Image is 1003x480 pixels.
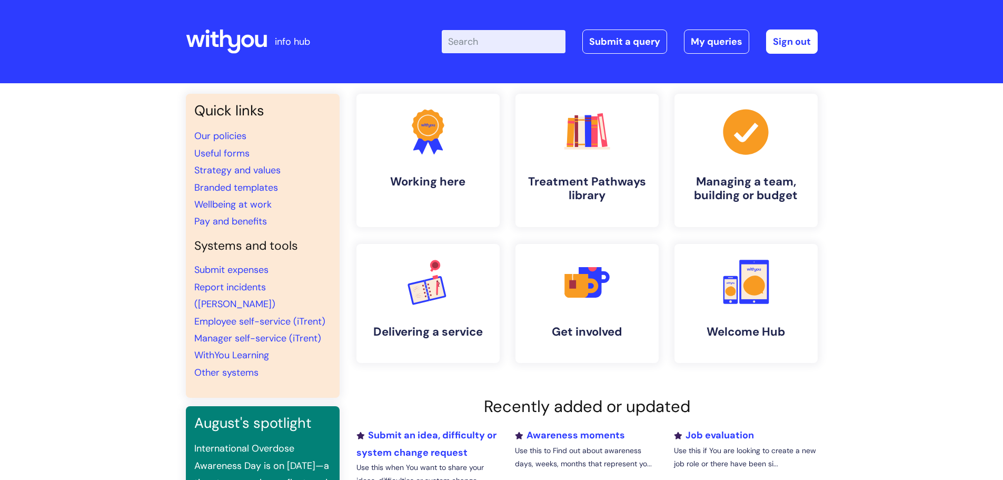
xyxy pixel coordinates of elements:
[194,102,331,119] h3: Quick links
[275,33,310,50] p: info hub
[683,325,809,339] h4: Welcome Hub
[194,181,278,194] a: Branded templates
[194,315,325,328] a: Employee self-service (iTrent)
[515,244,659,363] a: Get involved
[194,366,259,379] a: Other systems
[194,239,331,253] h4: Systems and tools
[766,30,818,54] a: Sign out
[194,415,331,432] h3: August's spotlight
[365,325,491,339] h4: Delivering a service
[194,332,321,345] a: Manager self-service (iTrent)
[194,164,281,177] a: Strategy and values
[674,429,754,442] a: Job evaluation
[194,147,250,160] a: Useful forms
[442,30,565,53] input: Search
[524,175,650,203] h4: Treatment Pathways library
[515,94,659,227] a: Treatment Pathways library
[194,130,246,142] a: Our policies
[356,244,500,363] a: Delivering a service
[674,244,818,363] a: Welcome Hub
[683,175,809,203] h4: Managing a team, building or budget
[684,30,749,54] a: My queries
[194,215,267,228] a: Pay and benefits
[356,429,496,458] a: Submit an idea, difficulty or system change request
[194,198,272,211] a: Wellbeing at work
[674,444,817,471] p: Use this if You are looking to create a new job role or there have been si...
[356,397,818,416] h2: Recently added or updated
[524,325,650,339] h4: Get involved
[674,94,818,227] a: Managing a team, building or budget
[515,444,658,471] p: Use this to Find out about awareness days, weeks, months that represent yo...
[194,281,275,310] a: Report incidents ([PERSON_NAME])
[365,175,491,189] h4: Working here
[194,349,269,361] a: WithYou Learning
[194,263,269,276] a: Submit expenses
[356,94,500,227] a: Working here
[582,30,667,54] a: Submit a query
[442,30,818,54] div: | -
[515,429,625,442] a: Awareness moments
